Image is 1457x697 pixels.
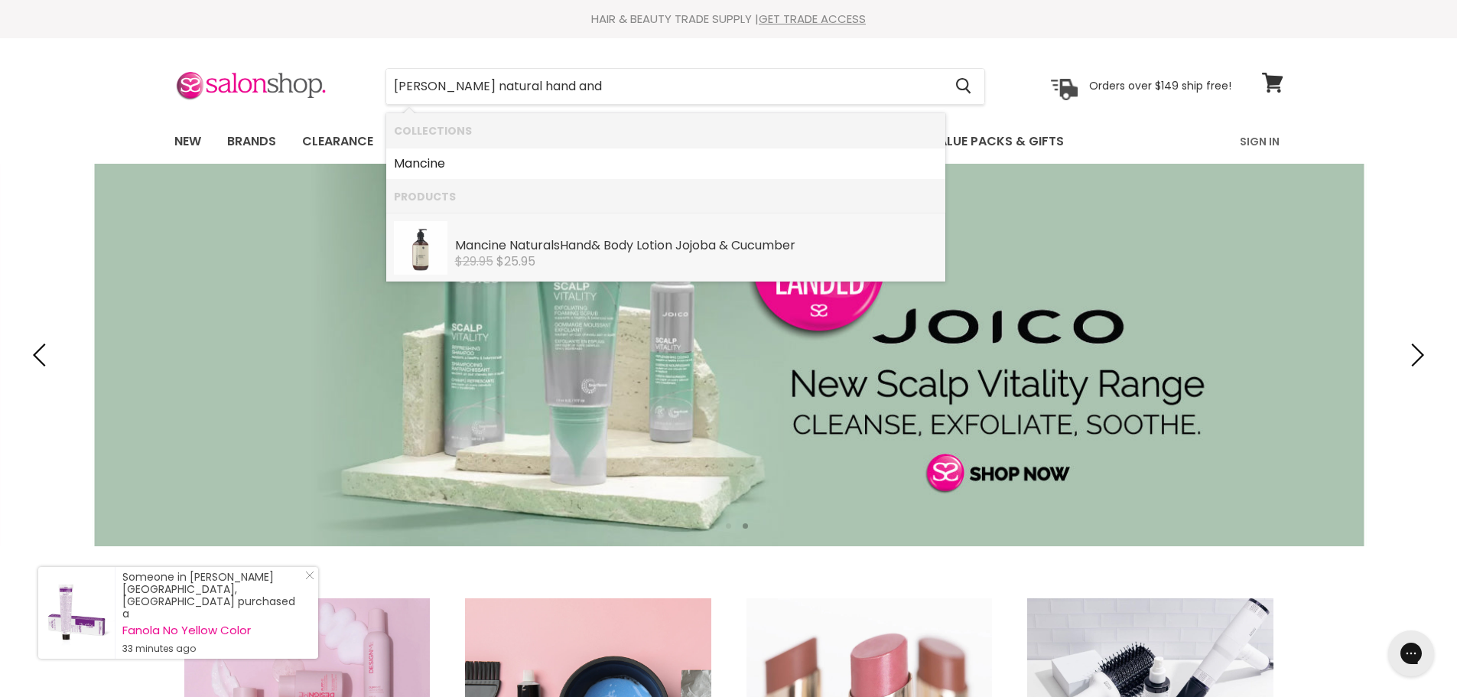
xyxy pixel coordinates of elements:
[509,236,554,254] b: Natural
[386,69,944,104] input: Search
[155,119,1303,164] nav: Main
[155,11,1303,27] div: HAIR & BEAUTY TRADE SUPPLY |
[496,252,535,270] span: $25.95
[216,125,288,158] a: Brands
[709,523,714,529] li: Page dot 1
[38,567,115,659] a: Visit product page
[455,252,493,270] s: $29.95
[163,125,213,158] a: New
[305,571,314,580] svg: Close Icon
[163,119,1153,164] ul: Main menu
[386,179,945,213] li: Products
[726,523,731,529] li: Page dot 2
[122,643,303,655] small: 33 minutes ago
[385,68,985,105] form: Product
[291,125,385,158] a: Clearance
[27,340,57,370] button: Previous
[743,523,748,529] li: Page dot 3
[455,239,938,255] div: s & Body Lotion Jojoba & Cucumber
[299,571,314,586] a: Close Notification
[919,125,1075,158] a: Value Packs & Gifts
[122,624,303,637] a: Fanola No Yellow Color
[394,221,447,275] img: Mancine-Naturals-Hand-Body-Lotion_9f92528c-55f5-48bc-9415-50628d0b0211_200x.jpg
[560,236,591,254] b: H
[568,236,591,254] b: and
[1231,125,1289,158] a: Sign In
[1381,625,1442,682] iframe: Gorgias live chat messenger
[386,113,945,148] li: Collections
[1089,79,1231,93] p: Orders over $149 ship free!
[386,213,945,282] li: Products: Mancine Naturals Hand & Body Lotion Jojoba & Cucumber
[122,571,303,655] div: Someone in [PERSON_NAME][GEOGRAPHIC_DATA], [GEOGRAPHIC_DATA] purchased a
[1400,340,1430,370] button: Next
[759,11,866,27] a: GET TRADE ACCESS
[386,148,945,180] li: Collections: Mancine
[394,155,445,172] b: Mancine
[944,69,984,104] button: Search
[455,236,506,254] b: Mancine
